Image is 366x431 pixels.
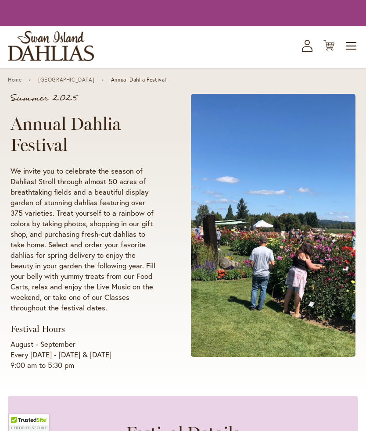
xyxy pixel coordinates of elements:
[38,77,94,83] a: [GEOGRAPHIC_DATA]
[11,113,158,155] h1: Annual Dahlia Festival
[11,324,158,335] h3: Festival Hours
[111,77,166,83] span: Annual Dahlia Festival
[8,31,94,61] a: store logo
[11,166,158,313] p: We invite you to celebrate the season of Dahlias! Stroll through almost 50 acres of breathtaking ...
[11,94,158,103] p: Summer 2025
[11,339,158,370] p: August - September Every [DATE] - [DATE] & [DATE] 9:00 am to 5:30 pm
[8,77,22,83] a: Home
